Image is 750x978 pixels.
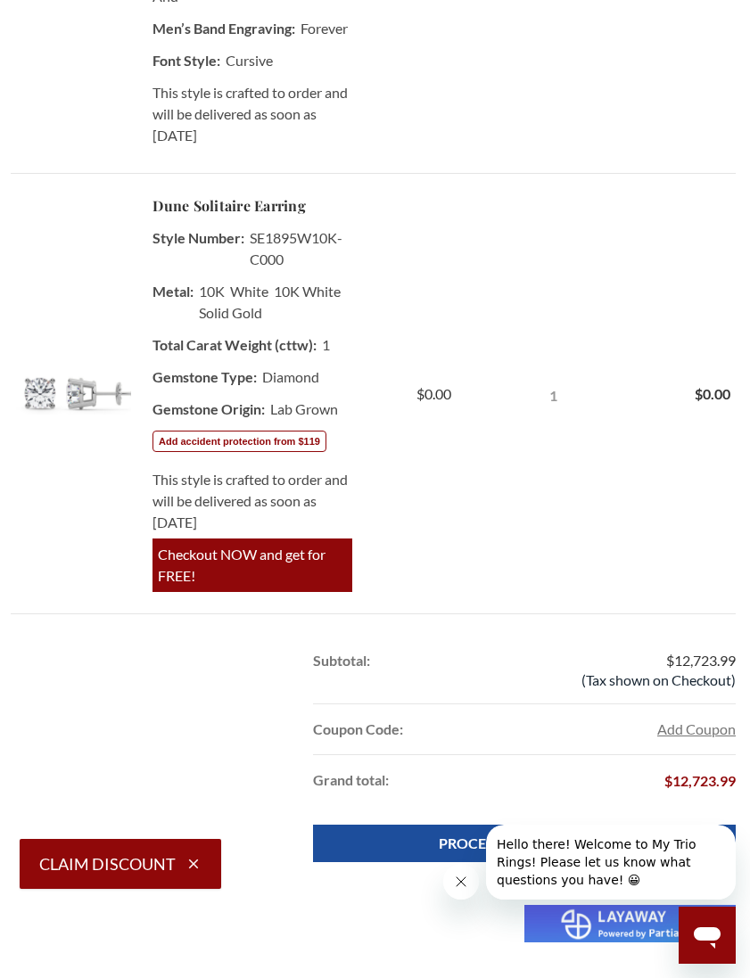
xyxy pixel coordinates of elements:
[20,839,221,889] button: Claim Discount
[152,538,351,592] span: Checkout NOW and get for FREE!
[152,393,265,425] dt: Gemstone Origin:
[524,905,736,942] img: Purchase with Partial.ly payment plan
[538,387,569,404] input: Dune 1 Carat T.W. Lab Grown Diamond Solitaire Earring 10K White Gold
[416,383,451,405] span: $0.00
[666,652,736,669] span: $12,723.99
[313,825,736,862] a: PROCEED TO CHECKOUT
[152,468,348,533] span: This style is crafted to order and will be delivered as soon as [DATE]
[679,907,736,964] iframe: Button to launch messaging window
[152,275,351,329] dd: 10K White 10K White Solid Gold
[313,771,389,788] strong: Grand total:
[152,275,194,308] dt: Metal:
[152,329,317,361] dt: Total Carat Weight (cttw):
[664,772,736,789] span: $12,723.99
[152,45,351,77] dd: Cursive
[313,720,403,737] strong: Coupon Code:
[152,45,220,77] dt: Font Style:
[695,385,730,402] strong: $0.00
[443,864,479,900] iframe: Close message
[152,361,257,393] dt: Gemstone Type:
[581,671,736,688] span: (Tax shown on Checkout)
[11,292,131,497] img: Photo of Dune 1 Carat T.W. Lab Grown Diamond Solitaire Earring 10K White Gold [SE1895W-C000]
[152,222,244,254] dt: Style Number:
[313,652,370,669] strong: Subtotal:
[657,719,736,740] button: Add Coupon
[313,873,736,894] p: — Or —
[486,825,736,900] iframe: Message from company
[152,195,306,217] a: Dune Solitaire Earring
[152,222,351,275] dd: SE1895W10K-C000
[152,12,295,45] dt: Men’s Band Engraving:
[152,81,348,146] span: This style is crafted to order and will be delivered as soon as [DATE]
